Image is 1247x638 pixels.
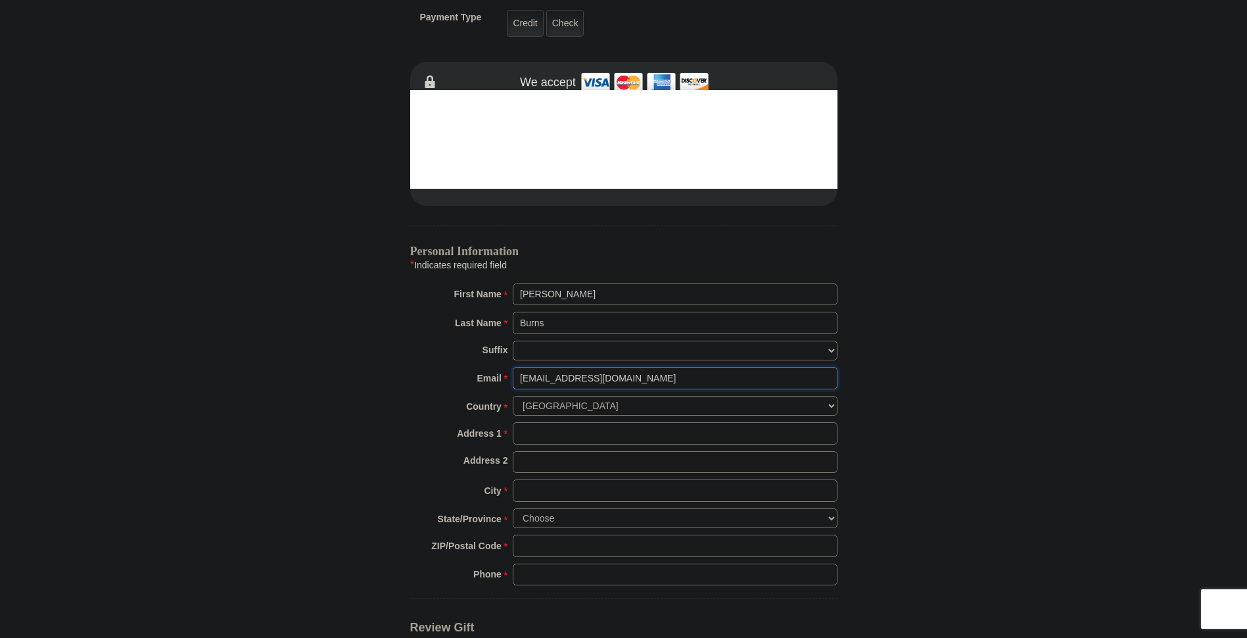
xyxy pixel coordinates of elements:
img: credit cards accepted [579,68,711,97]
strong: City [484,481,501,500]
strong: Last Name [455,314,502,332]
div: Indicates required field [410,257,837,274]
strong: State/Province [438,510,502,528]
span: Review Gift [410,621,475,634]
strong: Address 2 [463,451,508,470]
strong: ZIP/Postal Code [431,537,502,555]
strong: Country [466,397,502,416]
label: Check [546,10,584,37]
label: Credit [507,10,543,37]
strong: Address 1 [457,424,502,443]
h5: Payment Type [420,12,482,30]
h4: Personal Information [410,246,837,257]
strong: Suffix [482,341,508,359]
strong: Email [477,369,502,387]
strong: Phone [473,565,502,583]
h4: We accept [520,76,576,90]
strong: First Name [454,285,502,303]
